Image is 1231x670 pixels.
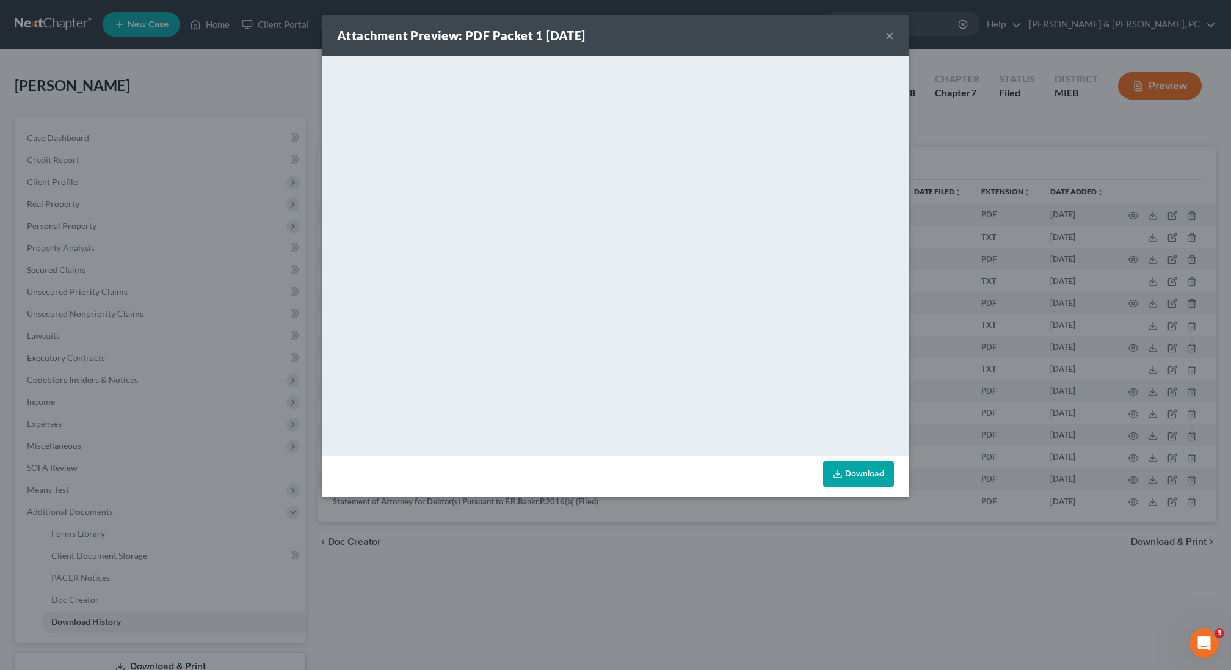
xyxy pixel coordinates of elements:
[823,461,894,487] a: Download
[885,28,894,43] button: ×
[1189,628,1219,658] iframe: Intercom live chat
[1215,628,1224,638] span: 3
[337,28,586,43] strong: Attachment Preview: PDF Packet 1 [DATE]
[322,56,909,453] iframe: <object ng-attr-data='[URL][DOMAIN_NAME]' type='application/pdf' width='100%' height='650px'></ob...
